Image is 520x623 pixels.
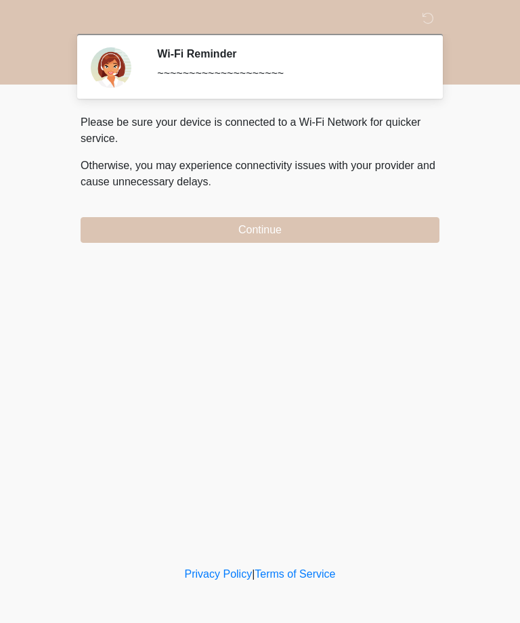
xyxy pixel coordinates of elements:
[157,66,419,82] div: ~~~~~~~~~~~~~~~~~~~~
[81,217,439,243] button: Continue
[81,158,439,190] p: Otherwise, you may experience connectivity issues with your provider and cause unnecessary delays
[209,176,211,187] span: .
[81,114,439,147] p: Please be sure your device is connected to a Wi-Fi Network for quicker service.
[157,47,419,60] h2: Wi-Fi Reminder
[252,568,255,580] a: |
[255,568,335,580] a: Terms of Service
[185,568,253,580] a: Privacy Policy
[91,47,131,88] img: Agent Avatar
[67,10,85,27] img: Sm Skin La Laser Logo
